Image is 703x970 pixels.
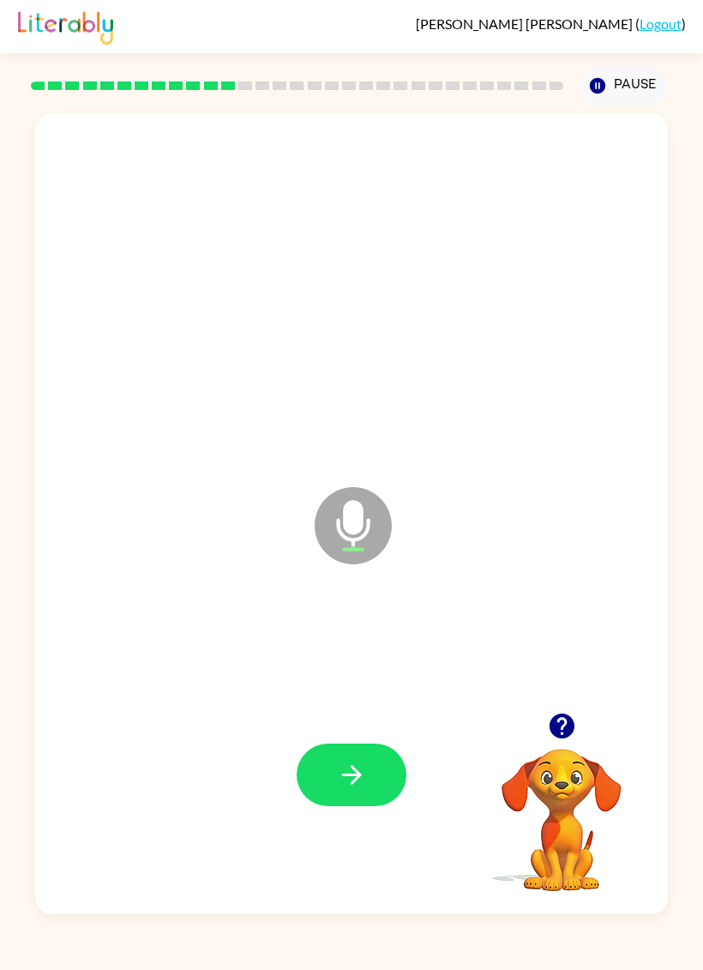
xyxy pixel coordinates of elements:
video: Your browser must support playing .mp4 files to use Literably. Please try using another browser. [476,722,647,894]
div: ( ) [416,15,686,32]
a: Logout [640,15,682,32]
img: Literably [18,7,113,45]
button: Pause [580,66,668,105]
span: [PERSON_NAME] [PERSON_NAME] [416,15,635,32]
